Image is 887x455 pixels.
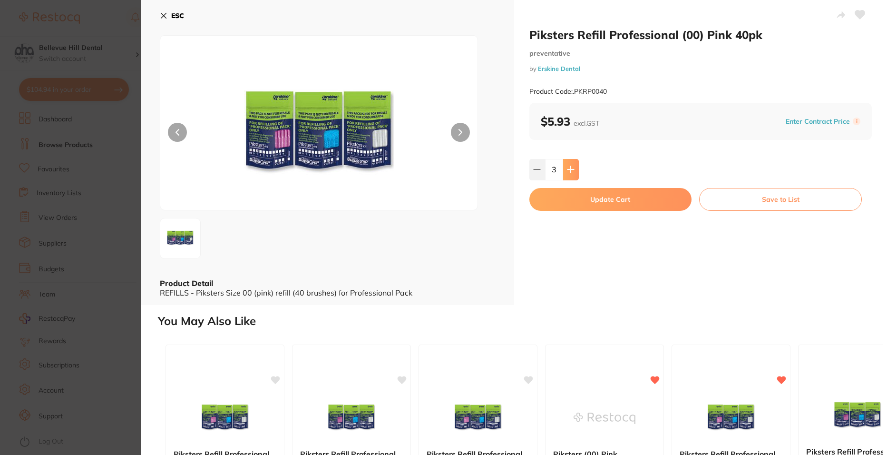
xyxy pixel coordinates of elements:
b: $5.93 [541,114,599,129]
small: preventative [529,49,872,58]
img: Piksters Refill Professional (3) Yellow 40pk [447,395,509,442]
small: Product Code: .PKRP0040 [529,88,607,96]
a: Erskine Dental [538,65,580,72]
img: Piksters Refill Professional [700,395,762,442]
button: ESC [160,8,184,24]
b: Product Detail [160,278,213,288]
div: REFILLS - Piksters Size 00 (pink) refill (40 brushes) for Professional Pack [160,288,495,297]
span: excl. GST [574,119,599,128]
button: Save to List [699,188,862,211]
h2: You May Also Like [158,315,883,328]
button: Update Cart [529,188,692,211]
img: ODYtNTEzLWpwZw [163,221,197,256]
img: ODYtNTEzLWpwZw [224,59,414,210]
img: Piksters (00) Pink [574,395,635,442]
b: ESC [171,11,184,20]
h2: Piksters Refill Professional (00) Pink 40pk [529,28,872,42]
small: by [529,65,872,72]
label: i [853,118,860,125]
img: Piksters Refill Professional (5) Blue 40pk [194,395,256,442]
button: Enter Contract Price [783,117,853,126]
img: Piksters Refill Professional (6) Green 40pk [321,395,382,442]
